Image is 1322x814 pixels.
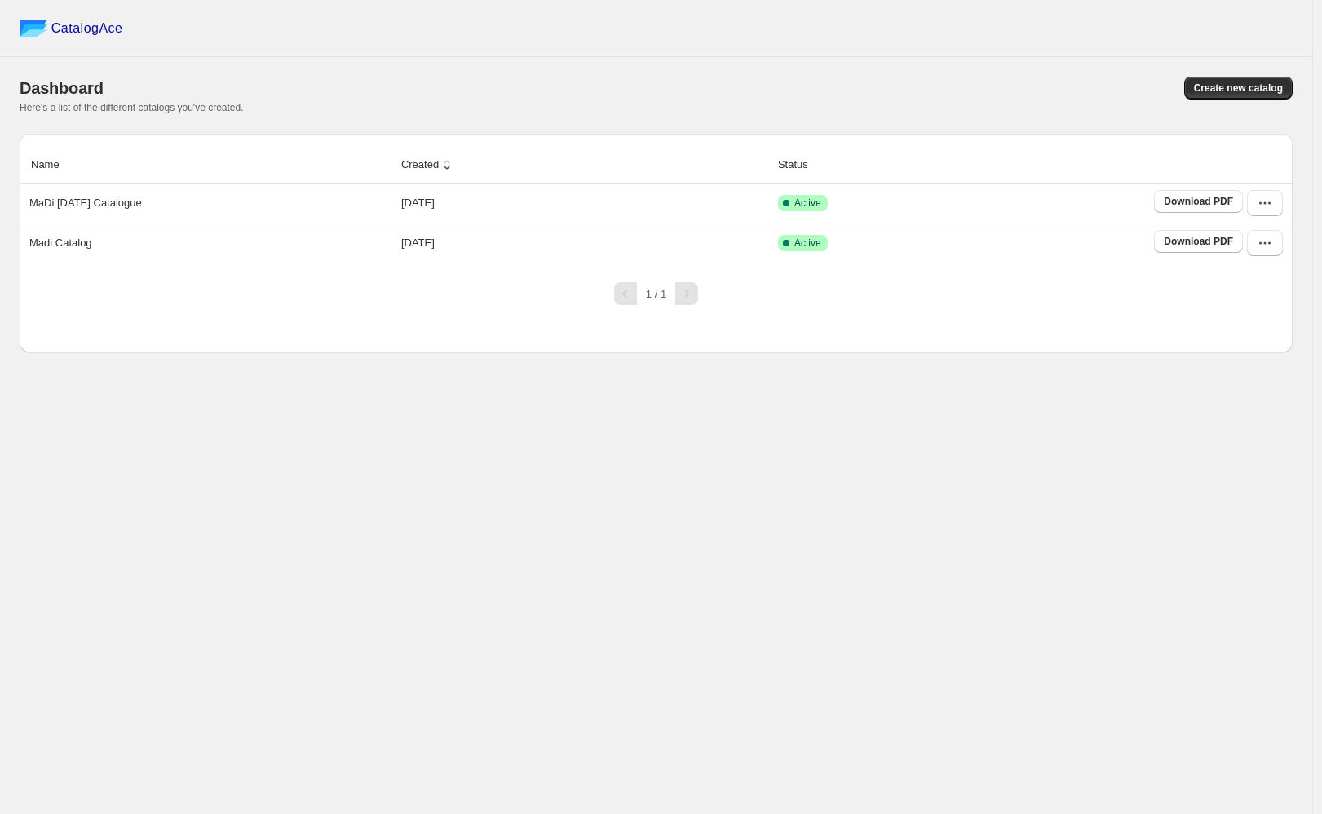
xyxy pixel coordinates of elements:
[794,197,821,210] span: Active
[1154,230,1243,253] a: Download PDF
[1184,77,1293,100] button: Create new catalog
[20,20,47,37] img: catalog ace
[29,149,78,180] button: Name
[29,195,142,211] p: MaDi [DATE] Catalogue
[399,149,458,180] button: Created
[20,102,244,113] span: Here's a list of the different catalogs you've created.
[646,288,666,300] span: 1 / 1
[1194,82,1283,95] span: Create new catalog
[1164,235,1233,248] span: Download PDF
[29,235,92,251] p: Madi Catalog
[1164,195,1233,208] span: Download PDF
[776,149,827,180] button: Status
[1154,190,1243,213] a: Download PDF
[396,184,773,223] td: [DATE]
[396,223,773,263] td: [DATE]
[51,20,123,37] span: CatalogAce
[794,237,821,250] span: Active
[20,79,104,97] span: Dashboard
